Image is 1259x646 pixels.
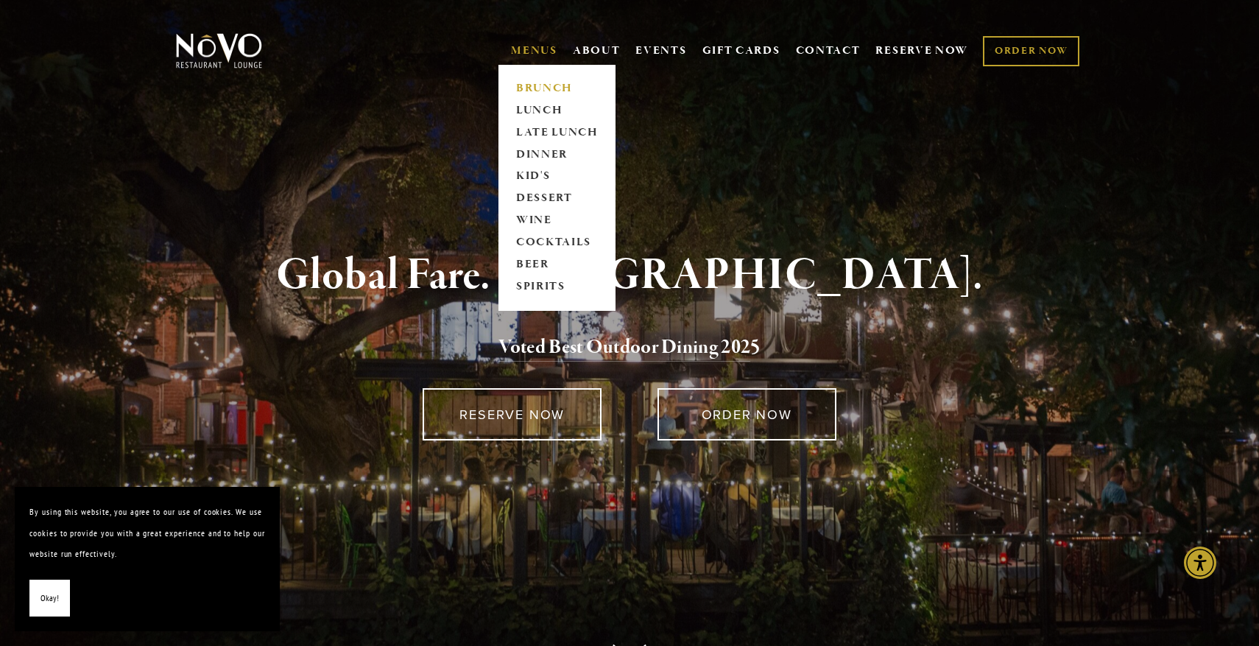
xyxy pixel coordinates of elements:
a: COCKTAILS [511,232,603,254]
a: ABOUT [573,43,621,58]
a: ORDER NOW [983,36,1079,66]
a: LATE LUNCH [511,122,603,144]
a: CONTACT [796,37,861,65]
a: Voted Best Outdoor Dining 202 [498,334,750,362]
strong: Global Fare. [GEOGRAPHIC_DATA]. [276,247,982,303]
a: KID'S [511,166,603,188]
a: RESERVE NOW [423,388,602,440]
a: MENUS [511,43,557,58]
span: Okay! [40,588,59,609]
a: DINNER [511,144,603,166]
a: GIFT CARDS [702,37,780,65]
a: RESERVE NOW [875,37,968,65]
div: Accessibility Menu [1184,547,1216,579]
a: SPIRITS [511,276,603,298]
a: BEER [511,254,603,276]
a: WINE [511,210,603,232]
a: ORDER NOW [657,388,836,440]
a: EVENTS [635,43,686,58]
h2: 5 [200,332,1059,363]
a: DESSERT [511,188,603,210]
a: BRUNCH [511,77,603,99]
img: Novo Restaurant &amp; Lounge [173,32,265,69]
button: Okay! [29,580,70,617]
a: LUNCH [511,99,603,122]
section: Cookie banner [15,487,280,631]
p: By using this website, you agree to our use of cookies. We use cookies to provide you with a grea... [29,502,265,565]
